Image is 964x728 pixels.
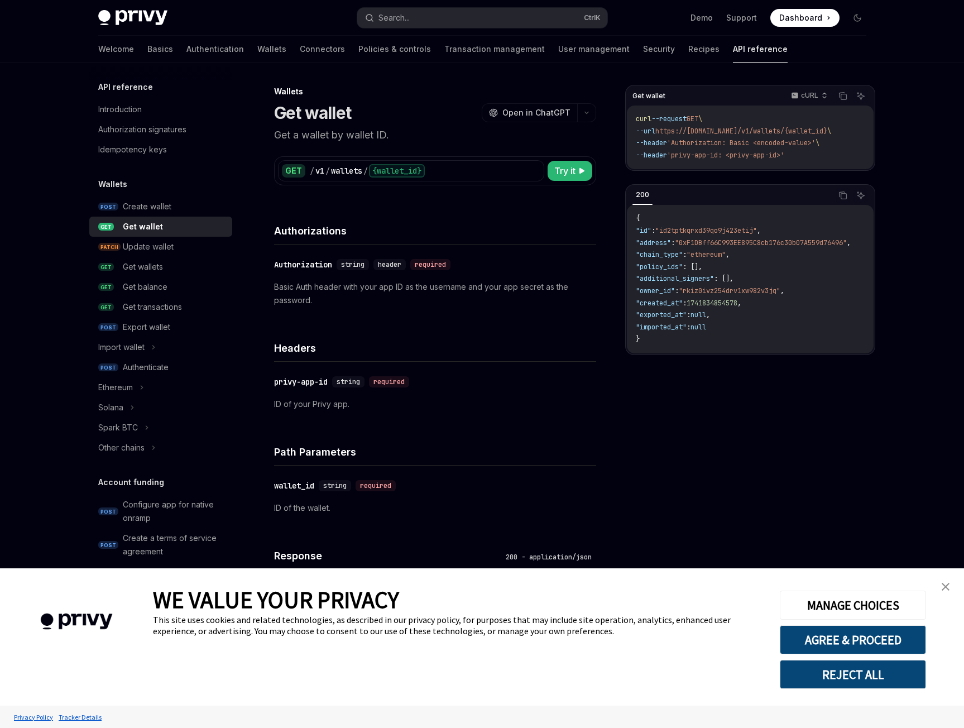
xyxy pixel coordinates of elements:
span: Try it [554,164,575,178]
span: GET [98,223,114,231]
span: 'Authorization: Basic <encoded-value>' [667,138,816,147]
p: Get a wallet by wallet ID. [274,127,596,143]
div: required [410,259,450,270]
span: "chain_type" [636,250,683,259]
span: "exported_at" [636,310,687,319]
a: POSTExport wallet [89,317,232,337]
h4: Headers [274,341,596,356]
span: "policy_ids" [636,262,683,271]
span: "ethereum" [687,250,726,259]
span: : [], [683,262,702,271]
h4: Response [274,548,501,563]
p: cURL [801,91,818,100]
span: , [737,299,741,308]
span: POST [98,363,118,372]
span: "additional_signers" [636,274,714,283]
span: Get wallet [632,92,665,100]
a: Authorization signatures [89,119,232,140]
span: string [341,260,365,269]
div: / [325,165,330,176]
span: header [378,260,401,269]
span: } [636,334,640,343]
span: \ [698,114,702,123]
span: https://[DOMAIN_NAME]/v1/wallets/{wallet_id} [655,127,827,136]
span: : [683,250,687,259]
a: Authentication [186,36,244,63]
button: Ask AI [853,89,868,103]
span: --url [636,127,655,136]
a: close banner [934,576,957,598]
div: 200 - application/json [501,552,596,563]
div: Import wallet [98,341,145,354]
div: Get transactions [123,300,182,314]
span: { [636,214,640,223]
div: KYC [98,565,114,578]
h5: API reference [98,80,153,94]
div: Authorization signatures [98,123,186,136]
div: Introduction [98,103,142,116]
div: GET [282,164,305,178]
a: Support [726,12,757,23]
span: curl [636,114,651,123]
button: AGREE & PROCEED [780,625,926,654]
img: company logo [17,597,136,646]
button: Try it [548,161,592,181]
a: Recipes [688,36,720,63]
img: dark logo [98,10,167,26]
a: Transaction management [444,36,545,63]
a: API reference [733,36,788,63]
div: / [310,165,314,176]
div: Ethereum [98,381,133,394]
a: Demo [690,12,713,23]
div: Configure app for native onramp [123,498,226,525]
div: Search... [378,11,410,25]
h4: Authorizations [274,223,596,238]
a: Introduction [89,99,232,119]
span: POST [98,541,118,549]
span: POST [98,507,118,516]
span: null [690,310,706,319]
span: PATCH [98,243,121,251]
span: : [671,238,675,247]
a: Policies & controls [358,36,431,63]
span: GET [687,114,698,123]
span: : [651,226,655,235]
div: wallet_id [274,480,314,491]
a: POSTConfigure app for native onramp [89,495,232,528]
button: Copy the contents from the code block [836,89,850,103]
span: : [], [714,274,733,283]
div: Export wallet [123,320,170,334]
span: , [706,310,710,319]
span: , [757,226,761,235]
span: string [323,481,347,490]
span: \ [816,138,819,147]
span: "0xF1DBff66C993EE895C8cb176c30b07A559d76496" [675,238,847,247]
div: Idempotency keys [98,143,167,156]
span: GET [98,303,114,312]
span: , [847,238,851,247]
span: "imported_at" [636,323,687,332]
button: REJECT ALL [780,660,926,689]
span: POST [98,323,118,332]
a: Wallets [257,36,286,63]
a: POSTCreate a terms of service agreement [89,528,232,562]
span: null [690,323,706,332]
div: privy-app-id [274,376,328,387]
span: 1741834854578 [687,299,737,308]
span: , [726,250,730,259]
div: Create a terms of service agreement [123,531,226,558]
div: Get balance [123,280,167,294]
a: POSTAuthenticate [89,357,232,377]
div: This site uses cookies and related technologies, as described in our privacy policy, for purposes... [153,614,763,636]
div: Authorization [274,259,332,270]
div: Wallets [274,86,596,97]
button: Toggle dark mode [848,9,866,27]
span: GET [98,263,114,271]
div: Get wallets [123,260,163,274]
a: Basics [147,36,173,63]
p: ID of the wallet. [274,501,596,515]
div: Solana [98,401,123,414]
span: "id2tptkqrxd39qo9j423etij" [655,226,757,235]
button: MANAGE CHOICES [780,591,926,620]
a: Dashboard [770,9,840,27]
